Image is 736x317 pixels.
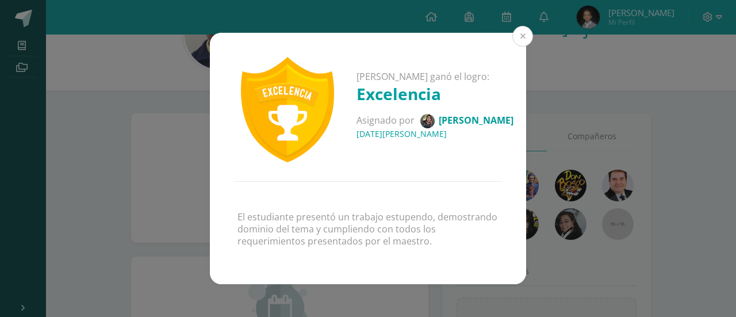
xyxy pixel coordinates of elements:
[356,83,513,105] h1: Excelencia
[356,114,513,128] p: Asignado por
[512,26,533,47] button: Close (Esc)
[356,128,513,139] h4: [DATE][PERSON_NAME]
[237,211,499,247] p: El estudiante presentó un trabajo estupendo, demostrando dominio del tema y cumpliendo con todos ...
[420,114,435,128] img: 67f2ce7682df5e350f458cf86dd744b3.png
[439,113,513,126] span: [PERSON_NAME]
[356,71,513,83] p: [PERSON_NAME] ganó el logro:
